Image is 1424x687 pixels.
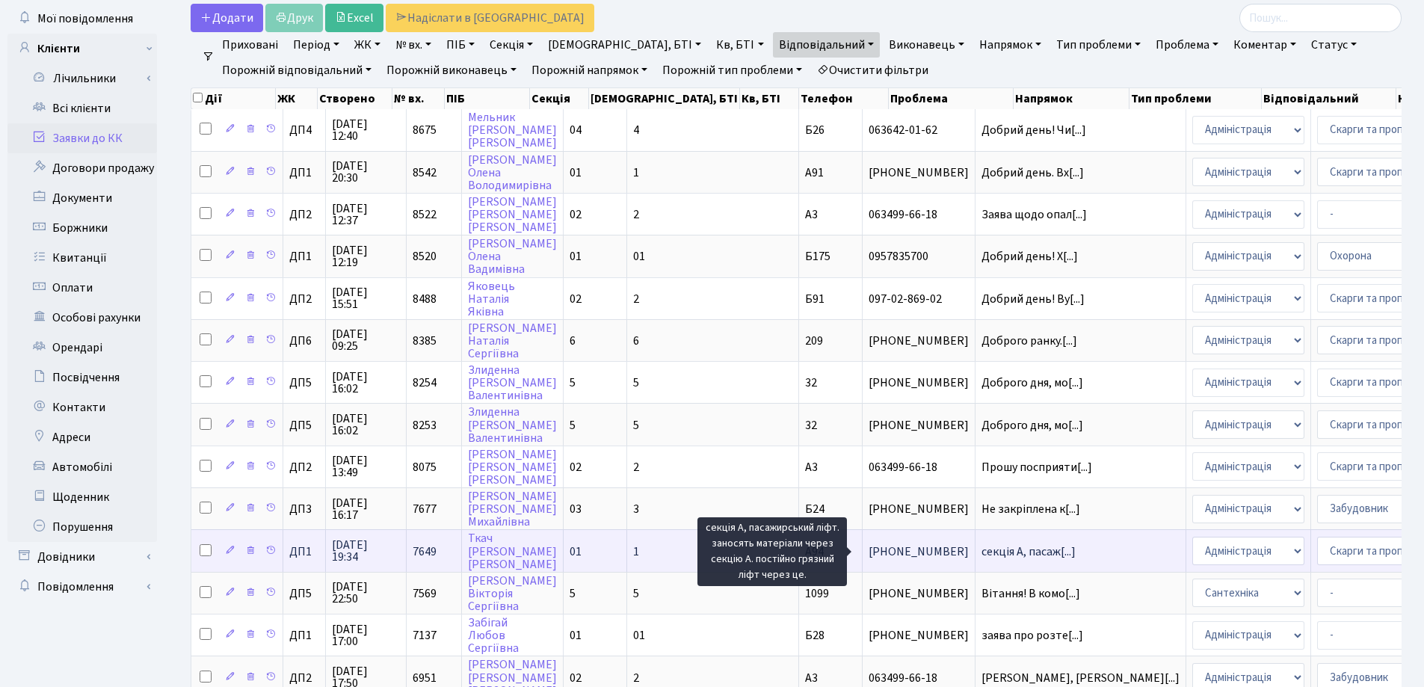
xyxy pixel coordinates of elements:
[869,167,969,179] span: [PHONE_NUMBER]
[7,303,157,333] a: Особові рахунки
[191,4,263,32] a: Додати
[7,273,157,303] a: Оплати
[7,213,157,243] a: Боржники
[889,88,1014,109] th: Проблема
[413,333,437,349] span: 8385
[332,413,400,437] span: [DATE] 16:02
[570,291,582,307] span: 02
[1305,32,1363,58] a: Статус
[468,446,557,488] a: [PERSON_NAME][PERSON_NAME][PERSON_NAME]
[570,670,582,686] span: 02
[216,58,377,83] a: Порожній відповідальний
[468,235,557,277] a: [PERSON_NAME]ОленаВадимівна
[413,670,437,686] span: 6951
[332,328,400,352] span: [DATE] 09:25
[7,333,157,363] a: Орендарі
[7,512,157,542] a: Порушення
[1239,4,1402,32] input: Пошук...
[413,543,437,560] span: 7649
[633,543,639,560] span: 1
[7,153,157,183] a: Договори продажу
[440,32,481,58] a: ПІБ
[981,417,1083,434] span: Доброго дня, мо[...]
[570,164,582,181] span: 01
[981,333,1077,349] span: Доброго ранку.[...]
[332,371,400,395] span: [DATE] 16:02
[200,10,253,26] span: Додати
[348,32,386,58] a: ЖК
[570,248,582,265] span: 01
[413,122,437,138] span: 8675
[805,248,830,265] span: Б175
[468,573,557,614] a: [PERSON_NAME]ВікторіяСергіївна
[287,32,345,58] a: Період
[289,629,319,641] span: ДП1
[633,417,639,434] span: 5
[468,320,557,362] a: [PERSON_NAME]НаталіяСергіївна
[633,248,645,265] span: 01
[697,517,847,586] div: секція А, пасажирський ліфт. заносять матеріали через секцію А. постійно грязний ліфт через це.
[289,209,319,221] span: ДП2
[468,404,557,446] a: Злиденна[PERSON_NAME]Валентинівна
[633,164,639,181] span: 1
[570,459,582,475] span: 02
[413,459,437,475] span: 8075
[530,88,589,109] th: Секція
[289,167,319,179] span: ДП1
[7,243,157,273] a: Квитанції
[332,118,400,142] span: [DATE] 12:40
[805,291,824,307] span: Б91
[332,203,400,227] span: [DATE] 12:37
[633,459,639,475] span: 2
[7,363,157,392] a: Посвідчення
[633,375,639,391] span: 5
[413,248,437,265] span: 8520
[981,543,1076,560] span: секція А, пасаж[...]
[7,572,157,602] a: Повідомлення
[542,32,707,58] a: [DEMOGRAPHIC_DATA], БТІ
[37,10,133,27] span: Мої повідомлення
[805,206,818,223] span: А3
[392,88,445,109] th: № вх.
[805,501,824,517] span: Б24
[389,32,437,58] a: № вх.
[805,164,824,181] span: А91
[811,58,934,83] a: Очистити фільтри
[468,488,557,530] a: [PERSON_NAME][PERSON_NAME]Михайлівна
[1014,88,1130,109] th: Напрямок
[289,461,319,473] span: ДП2
[633,501,639,517] span: 3
[289,250,319,262] span: ДП1
[710,32,769,58] a: Кв, БТІ
[332,539,400,563] span: [DATE] 19:34
[570,543,582,560] span: 01
[869,335,969,347] span: [PHONE_NUMBER]
[413,375,437,391] span: 8254
[7,392,157,422] a: Контакти
[413,627,437,644] span: 7137
[869,546,969,558] span: [PHONE_NUMBER]
[1227,32,1302,58] a: Коментар
[289,672,319,684] span: ДП2
[332,286,400,310] span: [DATE] 15:51
[805,627,824,644] span: Б28
[869,124,969,136] span: 063642-01-62
[869,461,969,473] span: 063499-66-18
[570,375,576,391] span: 5
[289,293,319,305] span: ДП2
[633,585,639,602] span: 5
[981,585,1080,602] span: Вітання! В комо[...]
[1262,88,1396,109] th: Відповідальний
[805,122,824,138] span: Б26
[276,88,318,109] th: ЖК
[332,160,400,184] span: [DATE] 20:30
[981,248,1078,265] span: Добрий день! Х[...]
[413,291,437,307] span: 8488
[981,164,1084,181] span: Добрий день. Вх[...]
[805,585,829,602] span: 1099
[325,4,383,32] a: Excel
[413,206,437,223] span: 8522
[468,531,557,573] a: Ткач[PERSON_NAME][PERSON_NAME]
[633,206,639,223] span: 2
[289,377,319,389] span: ДП5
